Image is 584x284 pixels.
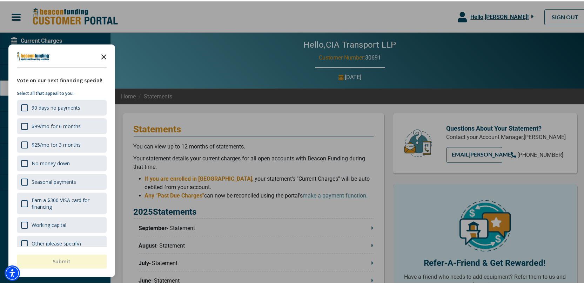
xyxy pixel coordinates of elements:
button: Close the survey [97,48,111,62]
div: Vote on our next financing special! [17,75,107,83]
div: Other (please specify) [17,234,107,250]
div: Other (please specify) [32,239,81,245]
div: $25/mo for 3 months [17,136,107,151]
img: Company logo [17,51,50,59]
div: No money down [17,154,107,170]
p: Select all that appeal to you: [17,89,107,96]
div: Earn a $300 VISA card for financing [32,195,102,209]
div: Working capital [32,220,66,227]
div: 90 days no payments [32,103,80,110]
div: $25/mo for 3 months [32,140,81,147]
div: $99/mo for 6 months [32,122,81,128]
div: $99/mo for 6 months [17,117,107,133]
div: Survey [8,43,115,276]
div: Working capital [17,216,107,231]
div: Earn a $300 VISA card for financing [17,191,107,213]
button: Submit [17,253,107,267]
div: Seasonal payments [17,173,107,188]
div: 90 days no payments [17,98,107,114]
div: No money down [32,159,70,165]
div: Accessibility Menu [5,264,20,279]
div: Seasonal payments [32,177,76,184]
